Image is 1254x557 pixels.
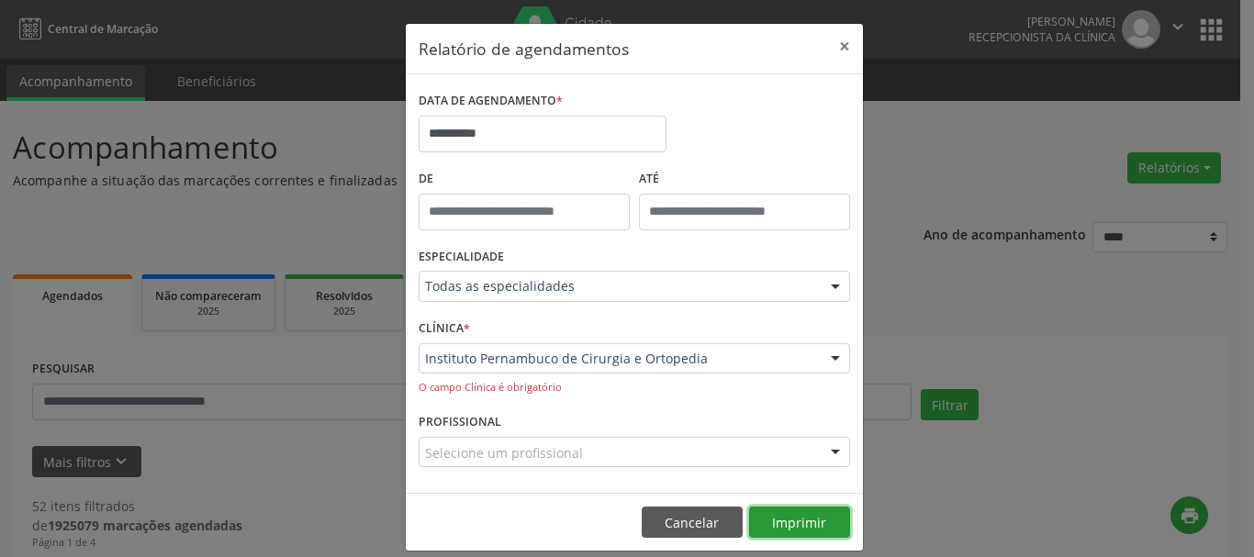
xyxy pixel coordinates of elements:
label: ATÉ [639,165,850,194]
button: Imprimir [749,507,850,538]
span: Selecione um profissional [425,443,583,462]
label: DATA DE AGENDAMENTO [419,87,563,116]
span: Instituto Pernambuco de Cirurgia e Ortopedia [425,350,812,368]
label: De [419,165,630,194]
label: CLÍNICA [419,315,470,343]
label: PROFISSIONAL [419,408,501,437]
span: Todas as especialidades [425,277,812,295]
button: Close [826,24,863,69]
button: Cancelar [642,507,743,538]
div: O campo Clínica é obrigatório [419,380,850,395]
h5: Relatório de agendamentos [419,37,629,61]
label: ESPECIALIDADE [419,243,504,272]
